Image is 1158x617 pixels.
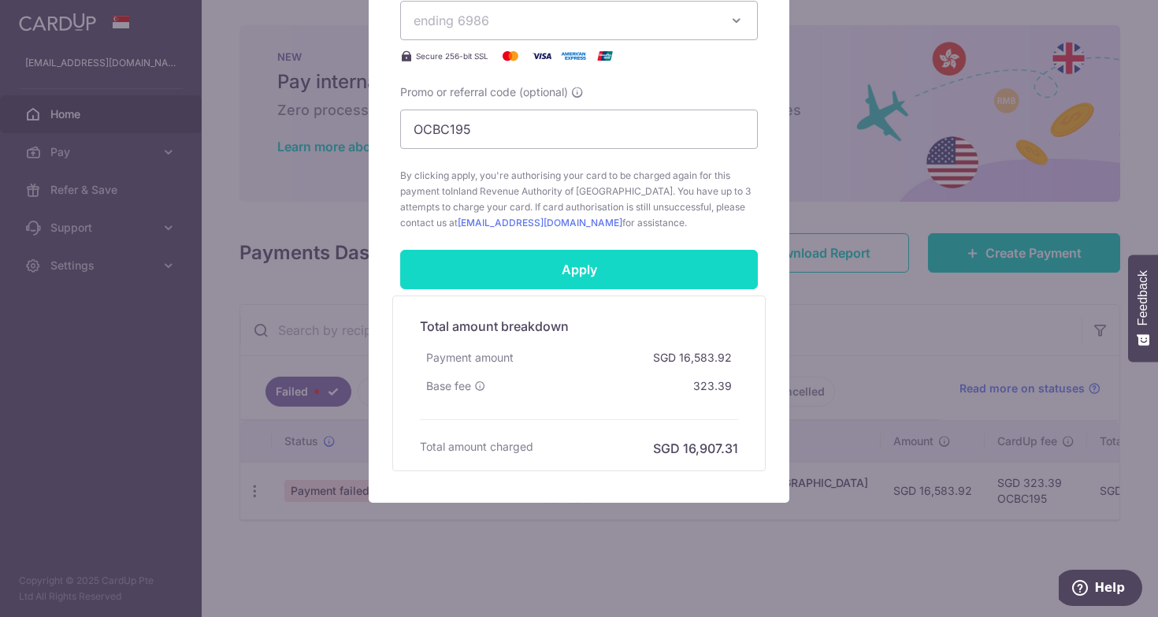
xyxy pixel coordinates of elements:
button: Feedback - Show survey [1128,255,1158,362]
div: 323.39 [687,372,738,400]
iframe: Opens a widget where you can find more information [1059,570,1142,609]
img: UnionPay [589,46,621,65]
img: American Express [558,46,589,65]
span: Inland Revenue Authority of [GEOGRAPHIC_DATA] [451,185,673,197]
span: Promo or referral code (optional) [400,84,568,100]
span: Feedback [1136,270,1150,325]
h6: SGD 16,907.31 [653,439,738,458]
span: Secure 256-bit SSL [416,50,488,62]
span: Base fee [426,378,471,394]
h6: Total amount charged [420,439,533,455]
a: [EMAIL_ADDRESS][DOMAIN_NAME] [458,217,622,229]
div: Payment amount [420,344,520,372]
img: Mastercard [495,46,526,65]
div: SGD 16,583.92 [647,344,738,372]
img: Visa [526,46,558,65]
h5: Total amount breakdown [420,317,738,336]
span: ending 6986 [414,13,489,28]
span: By clicking apply, you're authorising your card to be charged again for this payment to . You hav... [400,168,758,231]
input: Apply [400,250,758,289]
button: ending 6986 [400,1,758,40]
